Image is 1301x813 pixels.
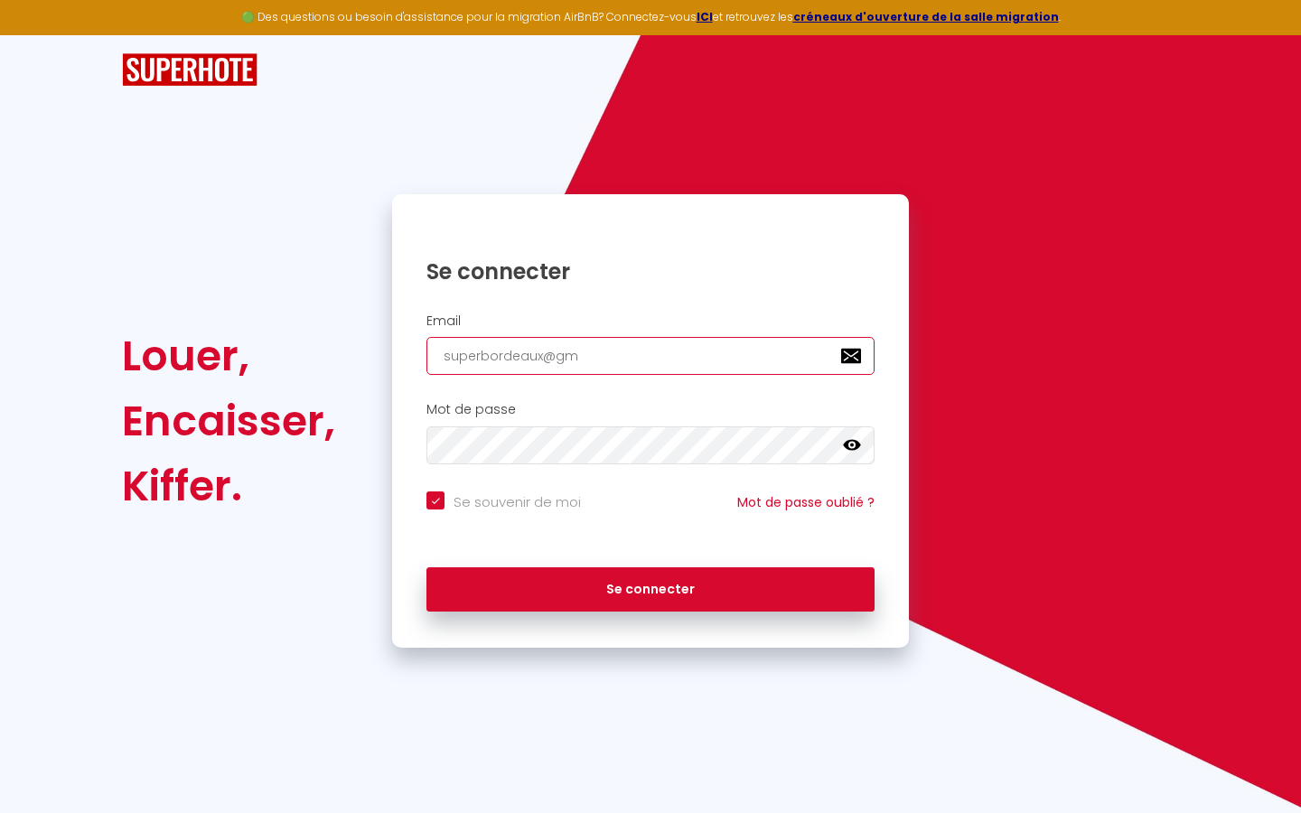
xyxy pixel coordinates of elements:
[793,9,1059,24] a: créneaux d'ouverture de la salle migration
[426,402,875,417] h2: Mot de passe
[426,313,875,329] h2: Email
[14,7,69,61] button: Ouvrir le widget de chat LiveChat
[122,323,335,388] div: Louer,
[426,567,875,612] button: Se connecter
[426,337,875,375] input: Ton Email
[122,453,335,519] div: Kiffer.
[697,9,713,24] a: ICI
[426,257,875,285] h1: Se connecter
[737,493,875,511] a: Mot de passe oublié ?
[122,388,335,453] div: Encaisser,
[122,53,257,87] img: SuperHote logo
